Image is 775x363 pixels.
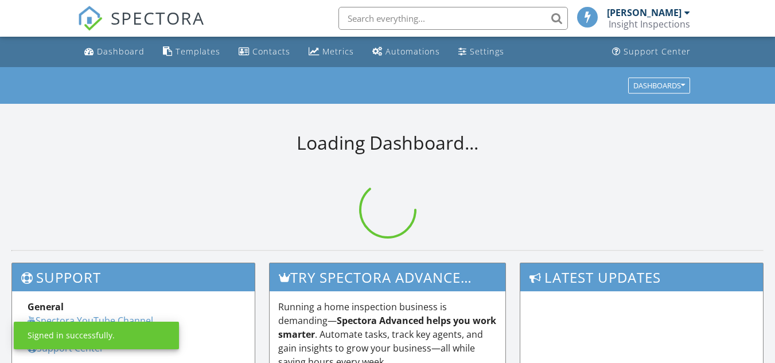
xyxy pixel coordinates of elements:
a: Settings [454,41,509,63]
div: Automations [385,46,440,57]
a: Support Center [607,41,695,63]
span: SPECTORA [111,6,205,30]
strong: Spectora Advanced helps you work smarter [278,314,496,341]
input: Search everything... [338,7,568,30]
div: Dashboards [633,81,685,89]
img: The Best Home Inspection Software - Spectora [77,6,103,31]
h3: Support [12,263,255,291]
a: SPECTORA [77,15,205,40]
div: [PERSON_NAME] [607,7,681,18]
a: Spectora YouTube Channel [28,314,153,327]
div: Signed in successfully. [28,330,115,341]
strong: General [28,300,64,313]
button: Dashboards [628,77,690,93]
div: Insight Inspections [609,18,690,30]
h3: Latest Updates [520,263,763,291]
div: Settings [470,46,504,57]
a: Dashboard [80,41,149,63]
a: Contacts [234,41,295,63]
div: Dashboard [97,46,145,57]
a: Templates [158,41,225,63]
a: Metrics [304,41,359,63]
a: Automations (Basic) [368,41,445,63]
div: Support Center [624,46,691,57]
div: Contacts [252,46,290,57]
h3: Try spectora advanced [DATE] [270,263,505,291]
div: Templates [176,46,220,57]
div: Metrics [322,46,354,57]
